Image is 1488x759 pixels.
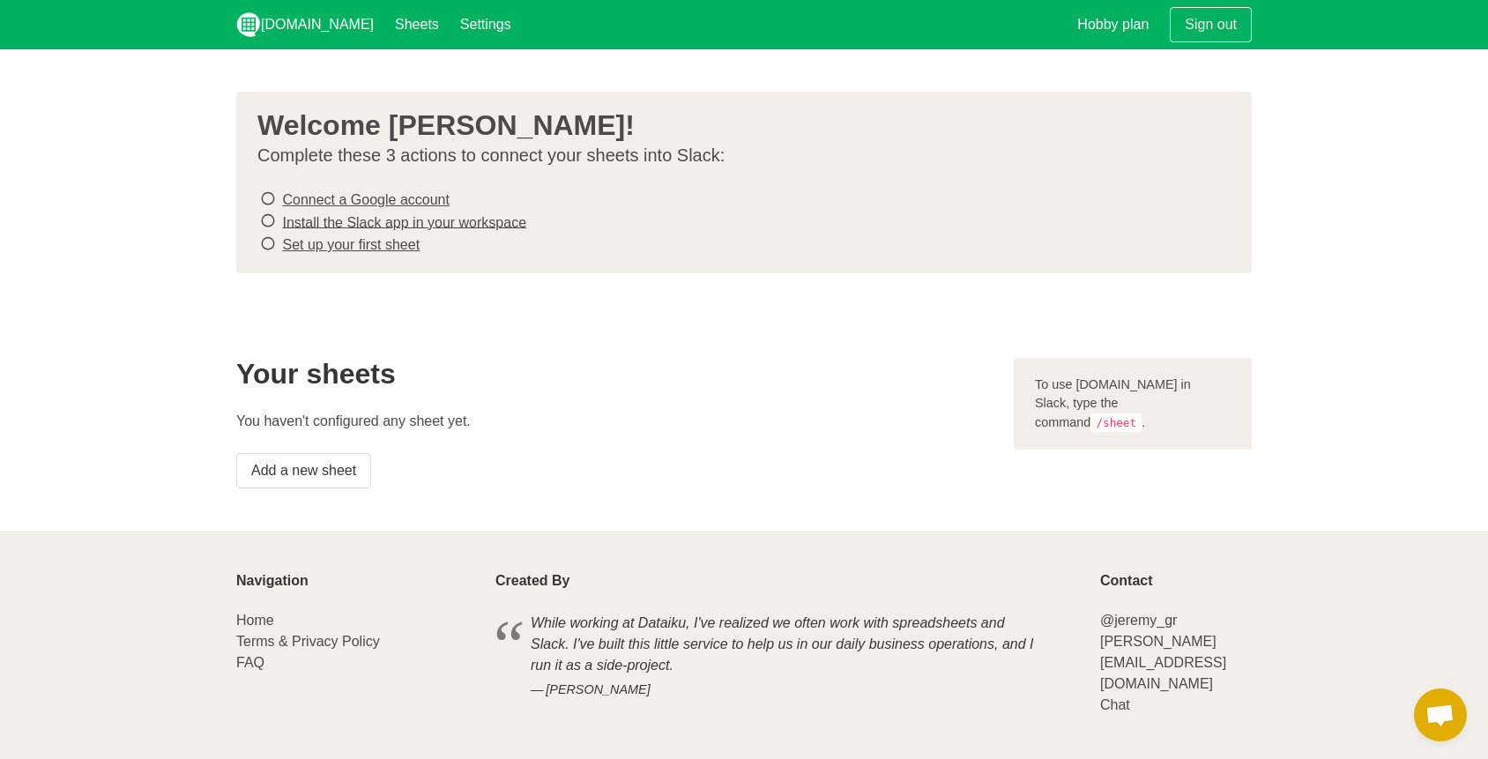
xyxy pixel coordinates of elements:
a: Sign out [1170,7,1252,42]
blockquote: While working at Dataiku, I've realized we often work with spreadsheets and Slack. I've built thi... [495,610,1079,703]
h3: Welcome [PERSON_NAME]! [257,109,1216,141]
a: Terms & Privacy Policy [236,634,380,649]
p: Complete these 3 actions to connect your sheets into Slack: [257,145,1216,167]
a: FAQ [236,655,264,670]
p: Navigation [236,573,474,589]
a: [PERSON_NAME][EMAIL_ADDRESS][DOMAIN_NAME] [1100,634,1226,691]
img: logo_v2_white.png [236,12,261,37]
a: Chat [1100,697,1130,712]
a: Install the Slack app in your workspace [282,214,526,229]
h2: Your sheets [236,358,993,390]
div: To use [DOMAIN_NAME] in Slack, type the command . [1014,358,1252,450]
a: Home [236,613,274,628]
a: Add a new sheet [236,453,371,488]
cite: [PERSON_NAME] [531,681,1044,700]
p: Contact [1100,573,1252,589]
a: Connect a Google account [282,192,449,207]
p: You haven't configured any sheet yet. [236,411,993,432]
p: Created By [495,573,1079,589]
a: @jeremy_gr [1100,613,1177,628]
div: Open chat [1414,688,1467,741]
code: /sheet [1090,413,1142,432]
a: Set up your first sheet [282,237,420,252]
